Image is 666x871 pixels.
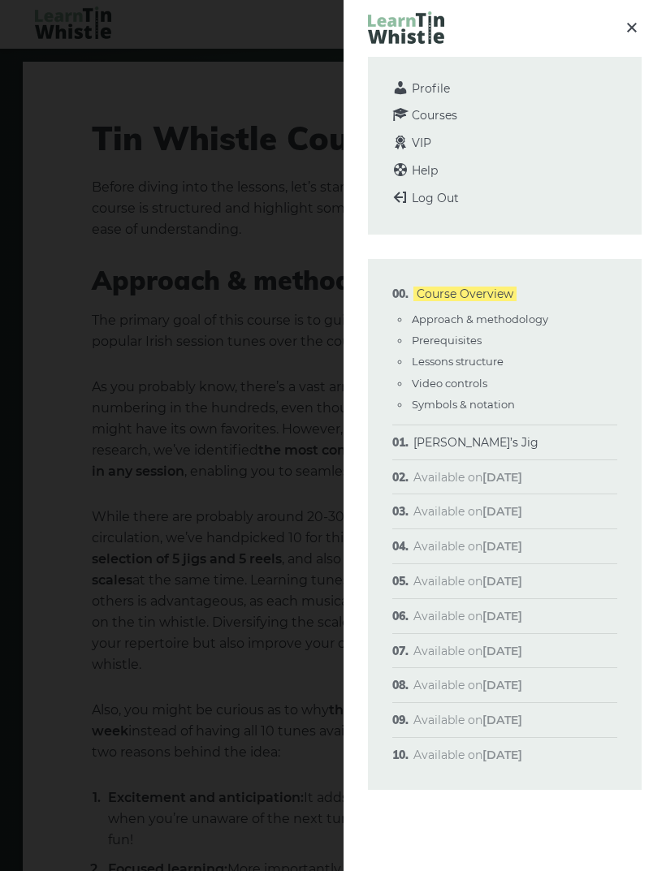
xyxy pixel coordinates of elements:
span: Log Out [412,191,459,205]
a: Log Out [392,191,459,205]
a: LearnTinWhistle.com [368,28,444,48]
strong: [DATE] [482,504,522,519]
strong: [DATE] [482,678,522,692]
a: Approach & methodology [412,313,548,326]
strong: [DATE] [482,748,522,762]
span: Available on [413,713,522,727]
strong: [DATE] [482,644,522,658]
a: Course Overview [413,287,517,301]
a: Video controls [412,377,487,390]
span: Available on [413,539,522,554]
span: Available on [413,470,522,485]
span: Available on [413,748,522,762]
a: Prerequisites [412,334,482,347]
span: Available on [413,574,522,589]
a: Symbols & notation [412,398,515,411]
strong: [DATE] [482,539,522,554]
span: Courses [412,108,457,123]
span: Available on [413,644,522,658]
span: Available on [413,609,522,623]
span: VIP [412,136,431,150]
img: LearnTinWhistle.com [368,11,444,44]
a: VIP [392,136,431,150]
span: Help [412,163,438,178]
a: Lessons structure [412,355,504,368]
a: Help [392,163,438,178]
a: [PERSON_NAME]’s Jig [413,435,538,450]
strong: [DATE] [482,713,522,727]
strong: [DATE] [482,609,522,623]
strong: [DATE] [482,574,522,589]
span: Available on [413,678,522,692]
a: Courses [392,108,457,123]
span: Profile [412,81,450,96]
strong: [DATE] [482,470,522,485]
span: Available on [413,504,522,519]
a: Profile [392,81,450,96]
